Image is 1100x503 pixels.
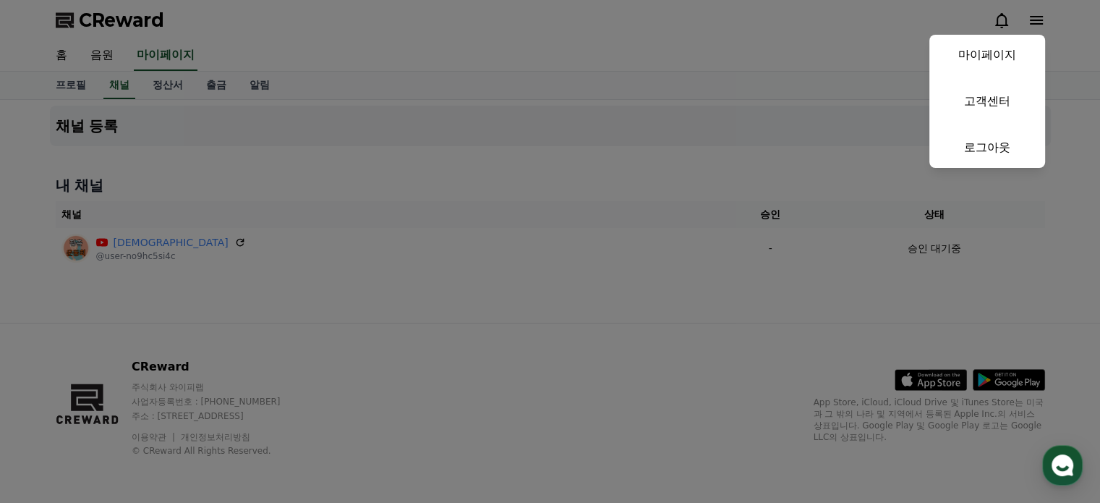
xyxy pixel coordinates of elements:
span: 대화 [132,405,150,417]
a: 대화 [95,383,187,419]
button: 마이페이지 고객센터 로그아웃 [929,35,1045,168]
a: 설정 [187,383,278,419]
span: 설정 [223,405,241,416]
span: 홈 [46,405,54,416]
a: 홈 [4,383,95,419]
a: 마이페이지 [929,35,1045,75]
a: 로그아웃 [929,127,1045,168]
a: 고객센터 [929,81,1045,122]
